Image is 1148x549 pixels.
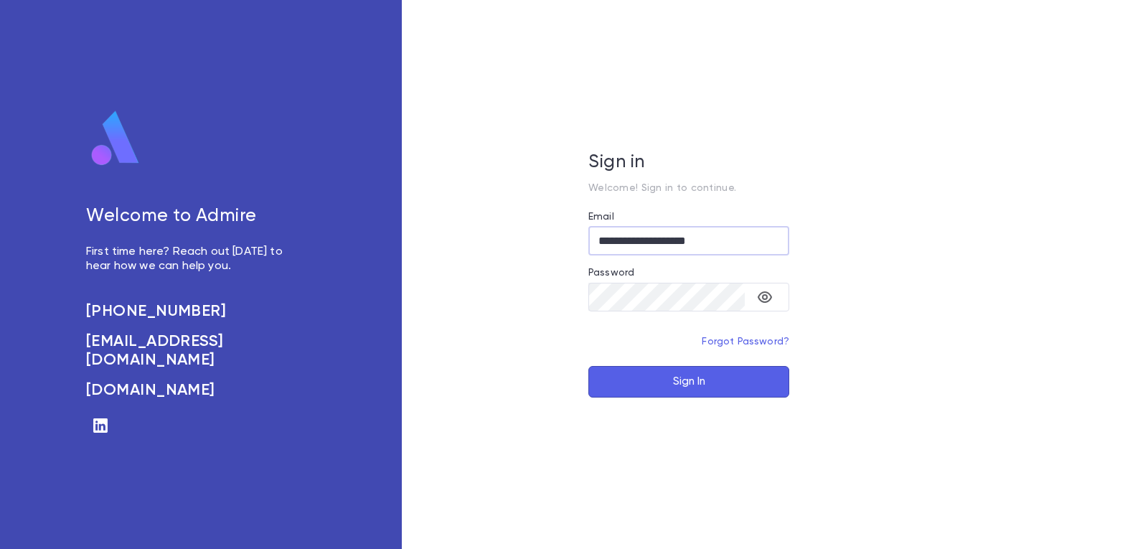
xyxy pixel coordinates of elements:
a: [EMAIL_ADDRESS][DOMAIN_NAME] [86,332,298,370]
a: [DOMAIN_NAME] [86,381,298,400]
p: First time here? Reach out [DATE] to hear how we can help you. [86,245,298,273]
label: Email [588,211,614,222]
a: [PHONE_NUMBER] [86,302,298,321]
button: toggle password visibility [751,283,779,311]
button: Sign In [588,366,789,398]
label: Password [588,267,634,278]
p: Welcome! Sign in to continue. [588,182,789,194]
a: Forgot Password? [702,337,789,347]
h5: Welcome to Admire [86,206,298,227]
img: logo [86,110,145,167]
h5: Sign in [588,152,789,174]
